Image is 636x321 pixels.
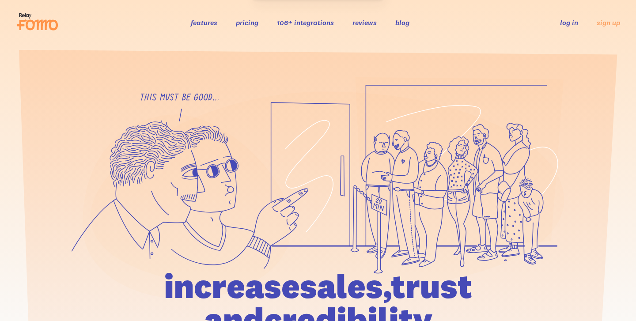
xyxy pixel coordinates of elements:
[560,18,578,27] a: log in
[352,18,377,27] a: reviews
[277,18,334,27] a: 106+ integrations
[597,18,620,27] a: sign up
[395,18,409,27] a: blog
[236,18,258,27] a: pricing
[191,18,217,27] a: features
